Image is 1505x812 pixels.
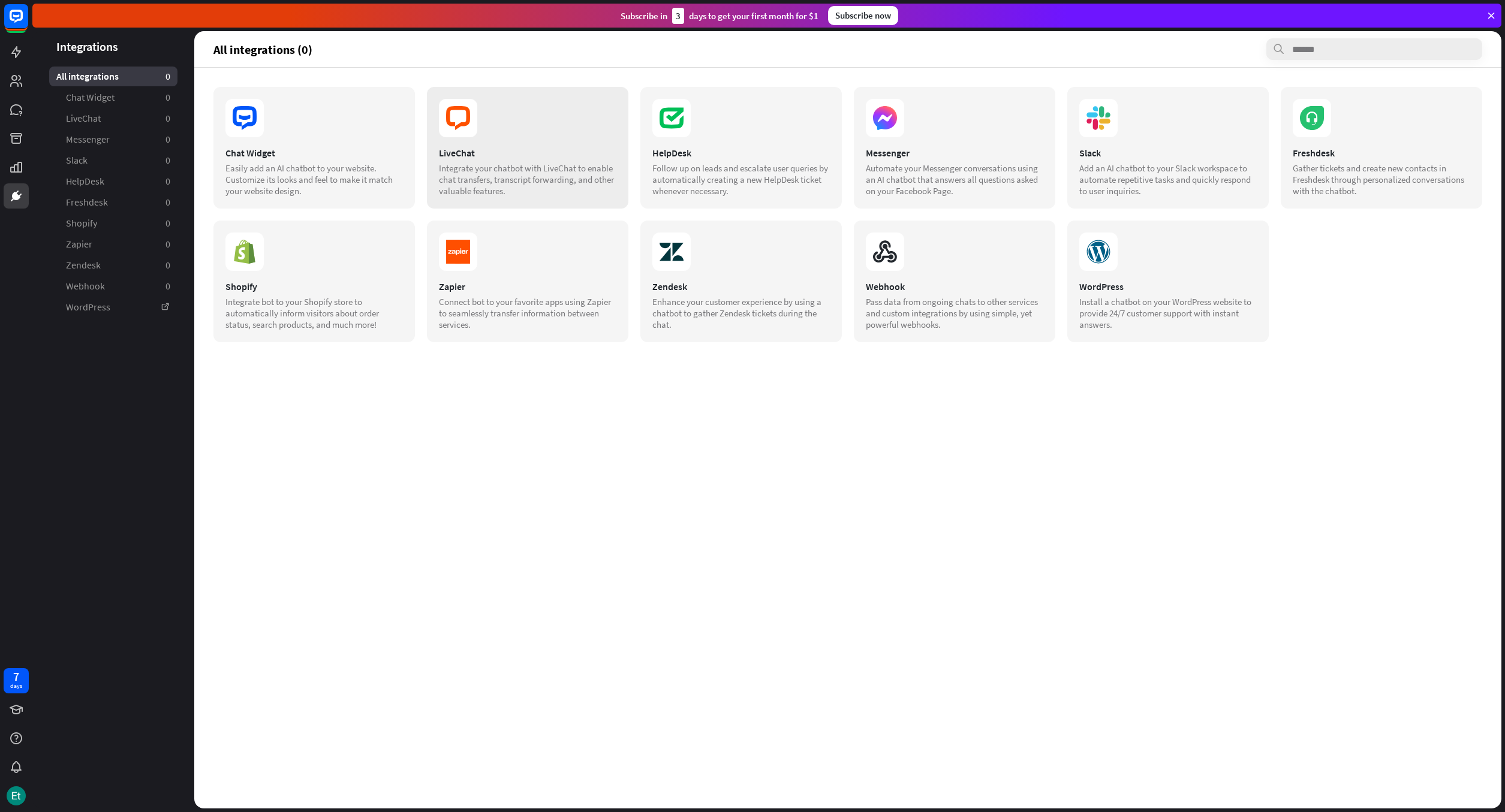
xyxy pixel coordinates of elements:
a: Webhook 0 [49,276,177,296]
aside: 0 [165,112,170,125]
div: 7 [13,671,19,682]
button: Open LiveChat chat widget [10,5,46,41]
div: Connect bot to your favorite apps using Zapier to seamlessly transfer information between services. [439,296,616,330]
span: Zapier [66,238,92,250]
div: Enhance your customer experience by using a chatbot to gather Zendesk tickets during the chat. [652,296,830,330]
div: Slack [1079,147,1257,159]
span: Messenger [66,133,110,146]
div: Integrate your chatbot with LiveChat to enable chat transfers, transcript forwarding, and other v... [439,162,616,197]
div: 3 [672,8,684,24]
a: Slack 0 [49,150,177,170]
a: LiveChat 0 [49,108,177,128]
div: Easily add an AI chatbot to your website. Customize its looks and feel to make it match your webs... [225,162,403,197]
div: Zendesk [652,280,830,292]
a: 7 days [4,668,29,693]
a: HelpDesk 0 [49,171,177,191]
a: Zendesk 0 [49,255,177,275]
header: Integrations [32,38,194,55]
a: Messenger 0 [49,129,177,149]
div: Freshdesk [1293,147,1470,159]
section: All integrations (0) [213,38,1482,60]
div: WordPress [1079,280,1257,292]
aside: 0 [165,259,170,271]
aside: 0 [165,91,170,104]
div: LiveChat [439,147,616,159]
span: Zendesk [66,259,101,271]
span: Freshdesk [66,196,108,209]
a: Zapier 0 [49,234,177,254]
div: Automate your Messenger conversations using an AI chatbot that answers all questions asked on you... [866,162,1043,197]
div: days [10,682,22,690]
span: Webhook [66,280,105,292]
div: Pass data from ongoing chats to other services and custom integrations by using simple, yet power... [866,296,1043,330]
span: HelpDesk [66,175,104,188]
div: Install a chatbot on your WordPress website to provide 24/7 customer support with instant answers. [1079,296,1257,330]
span: LiveChat [66,112,101,125]
aside: 0 [165,217,170,230]
span: Chat Widget [66,91,115,104]
span: Shopify [66,217,97,230]
span: Slack [66,154,88,167]
aside: 0 [165,133,170,146]
a: Chat Widget 0 [49,87,177,107]
div: Webhook [866,280,1043,292]
div: Follow up on leads and escalate user queries by automatically creating a new HelpDesk ticket when... [652,162,830,197]
div: HelpDesk [652,147,830,159]
div: Subscribe now [828,6,898,25]
div: Subscribe in days to get your first month for $1 [621,8,818,24]
a: Freshdesk 0 [49,192,177,212]
div: Chat Widget [225,147,403,159]
div: Shopify [225,280,403,292]
span: All integrations [56,70,119,83]
aside: 0 [165,154,170,167]
aside: 0 [165,175,170,188]
div: Messenger [866,147,1043,159]
div: Integrate bot to your Shopify store to automatically inform visitors about order status, search p... [225,296,403,330]
aside: 0 [165,70,170,83]
aside: 0 [165,280,170,292]
div: Zapier [439,280,616,292]
aside: 0 [165,196,170,209]
aside: 0 [165,238,170,250]
a: Shopify 0 [49,213,177,233]
a: WordPress [49,297,177,317]
div: Gather tickets and create new contacts in Freshdesk through personalized conversations with the c... [1293,162,1470,197]
div: Add an AI chatbot to your Slack workspace to automate repetitive tasks and quickly respond to use... [1079,162,1257,197]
